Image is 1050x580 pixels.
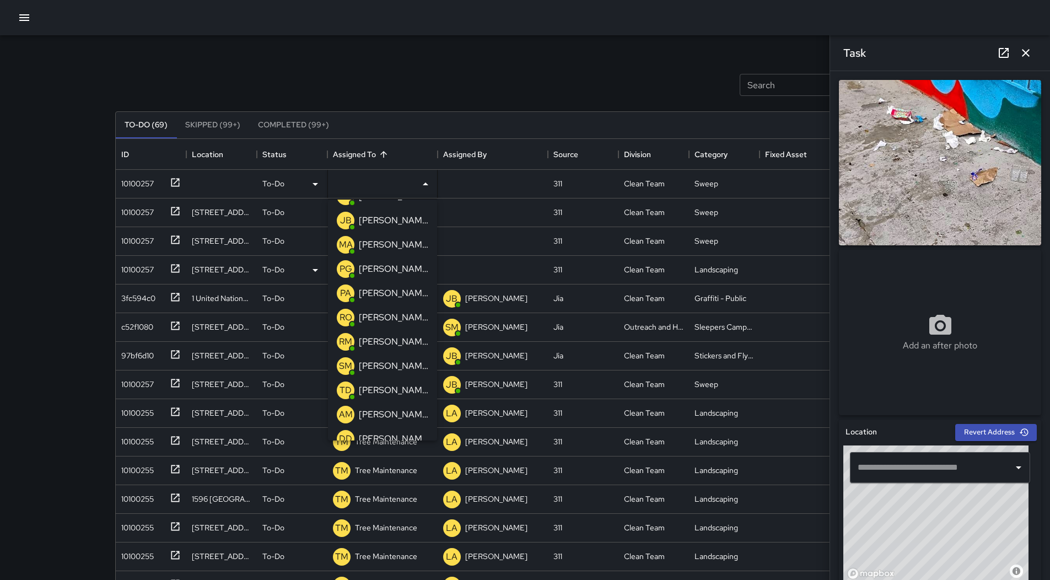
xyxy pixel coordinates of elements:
div: 687 Mcallister Street [192,264,251,275]
p: JB [446,350,457,363]
div: Clean Team [624,465,665,476]
p: LA [446,493,457,506]
p: [PERSON_NAME] [359,262,428,276]
div: Source [548,139,618,170]
div: 10100255 [117,489,154,504]
p: LA [446,436,457,449]
p: [PERSON_NAME] [465,551,527,562]
p: To-Do [262,178,284,189]
p: To-Do [262,465,284,476]
div: 1596 Market Street [192,493,251,504]
p: RO [340,311,352,324]
p: PA [340,287,351,300]
div: Jia [553,321,563,332]
div: 10100257 [117,374,154,390]
div: Clean Team [624,235,665,246]
p: To-Do [262,379,284,390]
p: To-Do [262,436,284,447]
p: DD [339,432,352,445]
div: 580 Mcallister Street [192,379,251,390]
p: [PERSON_NAME] [359,287,428,300]
div: 30 Rose Street [192,522,251,533]
div: Division [618,139,689,170]
div: Fixed Asset [760,139,830,170]
button: Skipped (99+) [176,112,249,138]
p: Tree Maintenance [355,493,417,504]
div: ID [121,139,129,170]
p: [PERSON_NAME] [359,432,428,445]
div: Clean Team [624,178,665,189]
div: 10100255 [117,518,154,533]
p: Tree Maintenance [355,551,417,562]
p: SM [339,359,352,373]
p: Tree Maintenance [355,522,417,533]
div: Source [553,139,578,170]
p: TM [335,550,348,563]
div: Assigned To [333,139,376,170]
div: Clean Team [624,379,665,390]
p: [PERSON_NAME] [359,408,428,421]
div: 10100255 [117,432,154,447]
p: To-Do [262,264,284,275]
div: Landscaping [694,264,738,275]
p: [PERSON_NAME] [359,335,428,348]
div: 1600 Market Street [192,465,251,476]
div: Sleepers Campers and Loiterers [694,321,754,332]
div: Location [186,139,257,170]
div: 10100255 [117,460,154,476]
div: Status [262,139,287,170]
div: 311 [553,178,562,189]
p: JB [446,378,457,391]
p: [PERSON_NAME] [465,522,527,533]
div: 95 Hayes Street [192,235,251,246]
p: Tree Maintenance [355,436,417,447]
div: c52f1080 [117,317,153,332]
p: To-Do [262,235,284,246]
div: Sweep [694,178,718,189]
div: 311 [553,407,562,418]
p: To-Do [262,207,284,218]
div: 311 [553,264,562,275]
div: Clean Team [624,407,665,418]
p: LA [446,407,457,420]
div: 311 [553,235,562,246]
div: 1 South Van Ness Avenue [192,350,251,361]
div: 311 [553,522,562,533]
p: MA [339,238,353,251]
div: Assigned To [327,139,438,170]
div: 10100255 [117,546,154,562]
p: TD [340,384,352,397]
p: SM [445,321,459,334]
div: Sweep [694,379,718,390]
div: Stickers and Flyers [694,350,754,361]
button: Completed (99+) [249,112,338,138]
p: [PERSON_NAME] [465,293,527,304]
div: Landscaping [694,493,738,504]
p: [PERSON_NAME] [465,350,527,361]
div: 311 [553,551,562,562]
p: LA [446,550,457,563]
div: Landscaping [694,436,738,447]
div: Landscaping [694,465,738,476]
div: Clean Team [624,436,665,447]
div: 38 Rose Street [192,551,251,562]
div: 1375 Market Street [192,207,251,218]
div: 311 [553,465,562,476]
p: LA [446,522,457,535]
p: [PERSON_NAME] [465,321,527,332]
div: Category [689,139,760,170]
p: To-Do [262,493,284,504]
div: Clean Team [624,350,665,361]
p: Tree Maintenance [355,465,417,476]
div: 10100257 [117,260,154,275]
div: Status [257,139,327,170]
p: To-Do [262,551,284,562]
div: Sweep [694,207,718,218]
div: Clean Team [624,207,665,218]
div: 311 [553,379,562,390]
p: To-Do [262,407,284,418]
p: [PERSON_NAME] [359,214,428,227]
p: To-Do [262,522,284,533]
p: [PERSON_NAME] [465,379,527,390]
div: 3fc594c0 [117,288,155,304]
